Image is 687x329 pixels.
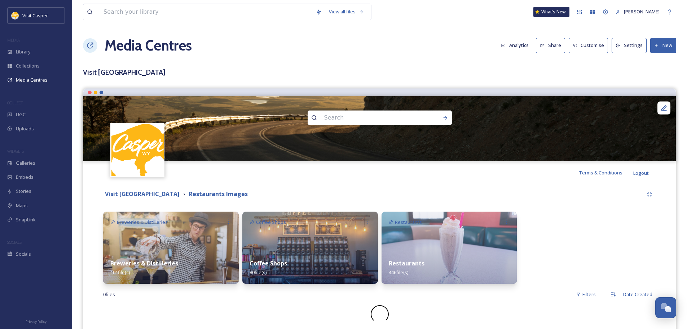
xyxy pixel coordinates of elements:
[110,269,130,276] span: 101 file(s)
[624,8,660,15] span: [PERSON_NAME]
[100,4,312,20] input: Search your library
[7,239,22,245] span: SOCIALS
[7,148,24,154] span: WIDGETS
[497,38,536,52] a: Analytics
[16,48,30,55] span: Library
[12,12,19,19] img: 155780.jpg
[650,38,676,53] button: New
[110,259,178,267] strong: Breweries & Distilleries
[389,259,424,267] strong: Restaurants
[117,219,168,226] span: Breweries & Distilleries
[569,38,612,53] a: Customise
[16,174,34,181] span: Embeds
[612,5,663,19] a: [PERSON_NAME]
[16,188,31,195] span: Stories
[16,125,34,132] span: Uploads
[189,190,248,198] strong: Restaurants Images
[16,202,28,209] span: Maps
[83,67,676,78] h3: Visit [GEOGRAPHIC_DATA]
[26,319,47,324] span: Privacy Policy
[389,269,408,276] span: 446 file(s)
[26,317,47,325] a: Privacy Policy
[16,111,26,118] span: UGC
[103,212,239,284] img: 66739a5a-fd00-4231-9af0-83eb2e6df85d.jpg
[105,35,192,56] a: Media Centres
[16,216,36,223] span: SnapLink
[16,160,35,166] span: Galleries
[7,100,23,105] span: COLLECT
[572,287,599,302] div: Filters
[256,219,286,226] span: Coffee Shops
[250,269,267,276] span: 80 file(s)
[579,168,633,177] a: Terms & Conditions
[612,38,647,53] button: Settings
[612,38,650,53] a: Settings
[103,291,115,298] span: 0 file s
[250,259,287,267] strong: Coffee Shops
[536,38,565,53] button: Share
[83,96,676,161] img: Casper Mountain 14.jpg
[105,190,180,198] strong: Visit [GEOGRAPHIC_DATA]
[111,124,164,176] img: 155780.jpg
[655,297,676,318] button: Open Chat
[242,212,378,284] img: 3329f49c-01f6-416b-a37c-6aff7ca363f9.jpg
[22,12,48,19] span: Visit Casper
[16,77,48,83] span: Media Centres
[16,62,40,69] span: Collections
[533,7,569,17] a: What's New
[579,169,622,176] span: Terms & Conditions
[7,37,20,43] span: MEDIA
[382,212,517,284] img: 9681749b-e509-4d5d-aedb-18d4060fab76.jpg
[633,170,649,176] span: Logout
[569,38,608,53] button: Customise
[497,38,532,52] button: Analytics
[16,251,31,257] span: Socials
[325,5,367,19] a: View all files
[321,110,419,126] input: Search
[620,287,656,302] div: Date Created
[395,219,422,226] span: Restaurants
